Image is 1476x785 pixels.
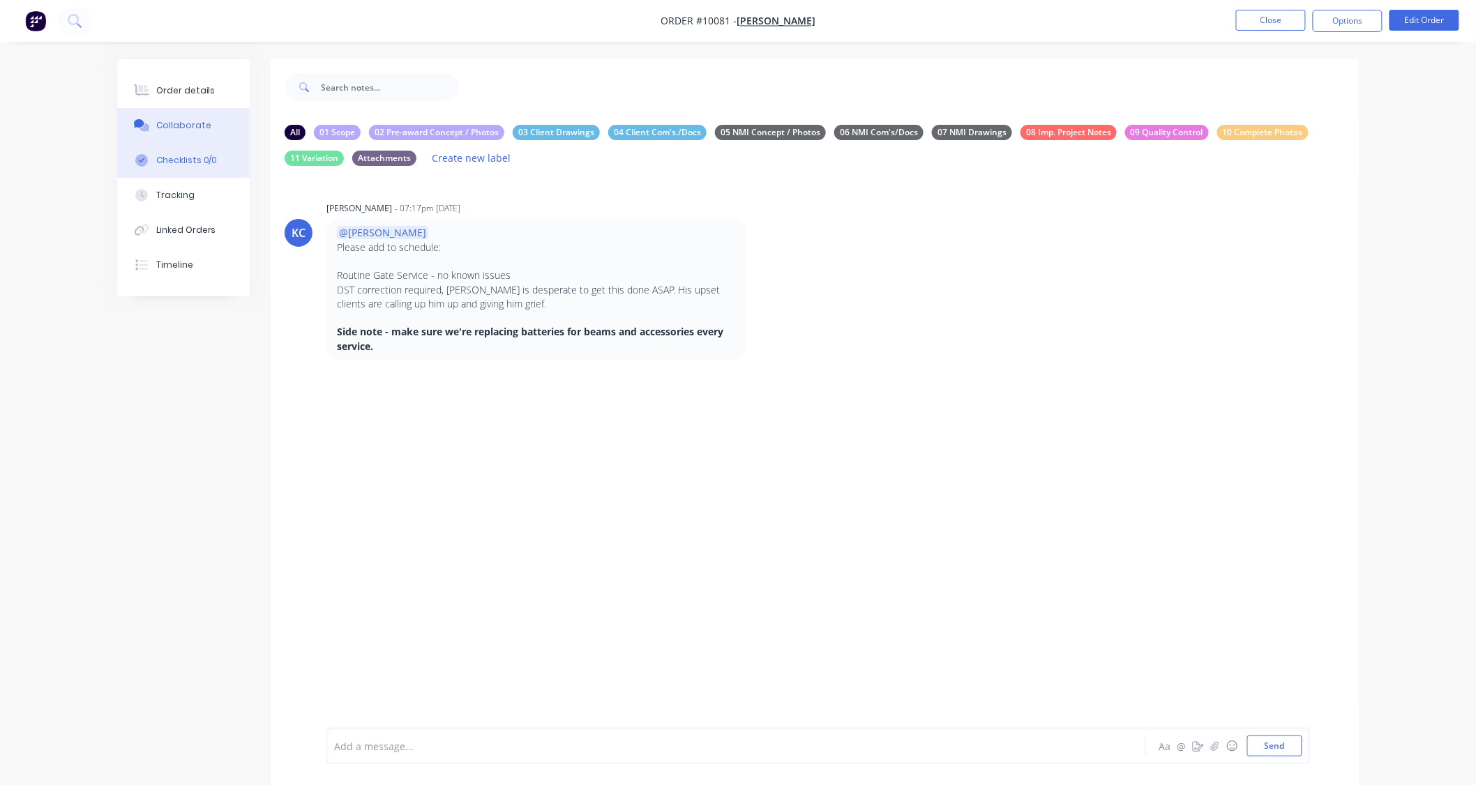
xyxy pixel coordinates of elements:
button: Aa [1157,738,1173,754]
div: 08 Imp. Project Notes [1021,125,1117,140]
div: - 07:17pm [DATE] [395,202,460,215]
button: Linked Orders [117,213,250,247]
div: Checklists 0/0 [156,154,218,167]
strong: Side note - make sure we're replacing batteries for beams and accessories every service. [337,325,723,352]
p: Please add to schedule: [337,241,737,254]
button: Edit Order [1390,10,1459,31]
div: 10 Complete Photos [1217,125,1309,140]
a: [PERSON_NAME] [737,15,815,28]
div: 04 Client Com's./Docs [608,125,707,140]
span: @[PERSON_NAME] [337,226,428,239]
img: Factory [25,10,46,31]
button: Options [1313,10,1383,32]
div: 07 NMI Drawings [932,125,1012,140]
div: Collaborate [156,119,211,132]
div: All [285,125,306,140]
div: 06 NMI Com's/Docs [834,125,924,140]
p: DST correction required, [PERSON_NAME] is desperate to get this done ASAP. His upset clients are ... [337,283,737,312]
div: Linked Orders [156,224,216,236]
div: KC [292,224,306,241]
button: Send [1247,736,1302,756]
div: Tracking [156,189,195,201]
button: Tracking [117,178,250,213]
div: 02 Pre-award Concept / Photos [369,125,504,140]
div: [PERSON_NAME] [326,202,392,215]
div: 09 Quality Control [1125,125,1209,140]
button: @ [1173,738,1190,754]
div: Order details [156,84,216,97]
div: 01 Scope [314,125,361,140]
div: 05 NMI Concept / Photos [715,125,826,140]
div: Timeline [156,259,193,271]
button: Checklists 0/0 [117,143,250,178]
button: Close [1236,10,1306,31]
input: Search notes... [321,73,459,101]
button: Collaborate [117,108,250,143]
div: Attachments [352,151,416,166]
button: Order details [117,73,250,108]
button: Timeline [117,247,250,282]
span: Order #10081 - [661,15,737,28]
p: Routine Gate Service - no known issues [337,268,737,282]
button: ☺ [1223,738,1240,754]
div: 11 Variation [285,151,344,166]
div: 03 Client Drawings [513,125,600,140]
button: Create new label [425,148,518,167]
